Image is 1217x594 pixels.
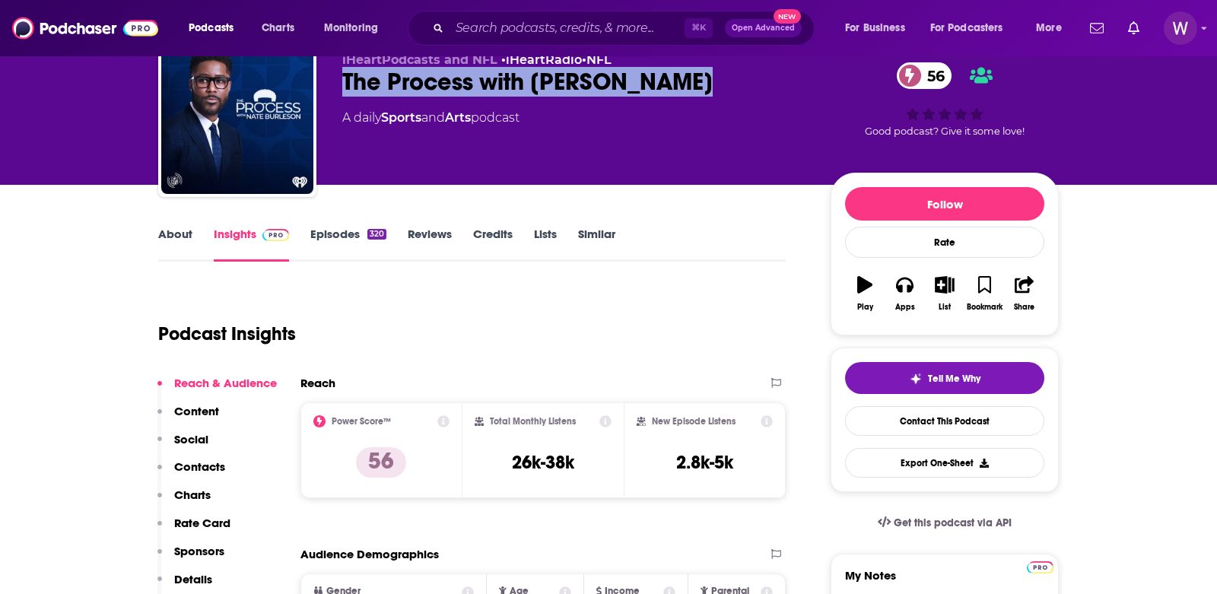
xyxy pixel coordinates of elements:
div: Rate [845,227,1044,258]
button: Sponsors [157,544,224,572]
img: Podchaser Pro [1027,561,1053,573]
span: ⌘ K [685,18,713,38]
a: Reviews [408,227,452,262]
button: Show profile menu [1164,11,1197,45]
button: Apps [885,266,924,321]
button: Follow [845,187,1044,221]
img: Podchaser Pro [262,229,289,241]
div: 56Good podcast? Give it some love! [831,52,1059,147]
span: More [1036,17,1062,39]
div: Share [1014,303,1034,312]
a: iHeartRadio [506,52,582,67]
span: Good podcast? Give it some love! [865,125,1025,137]
a: Arts [445,110,471,125]
h2: New Episode Listens [652,416,736,427]
span: Podcasts [189,17,234,39]
span: Tell Me Why [928,373,980,385]
a: Episodes320 [310,227,386,262]
a: NFL [586,52,612,67]
button: Bookmark [964,266,1004,321]
div: Apps [895,303,915,312]
span: Charts [262,17,294,39]
h1: Podcast Insights [158,322,296,345]
div: Search podcasts, credits, & more... [422,11,829,46]
div: Bookmark [967,303,1003,312]
img: User Profile [1164,11,1197,45]
p: Social [174,432,208,446]
h3: 2.8k-5k [676,451,733,474]
span: For Business [845,17,905,39]
button: tell me why sparkleTell Me Why [845,362,1044,394]
a: Contact This Podcast [845,406,1044,436]
button: open menu [1025,16,1081,40]
button: Reach & Audience [157,376,277,404]
div: 320 [367,229,386,240]
button: open menu [178,16,253,40]
a: InsightsPodchaser Pro [214,227,289,262]
h2: Audience Demographics [300,547,439,561]
button: open menu [834,16,924,40]
p: Rate Card [174,516,230,530]
button: Share [1005,266,1044,321]
p: Charts [174,488,211,502]
span: and [421,110,445,125]
img: tell me why sparkle [910,373,922,385]
button: Contacts [157,459,225,488]
a: Credits [473,227,513,262]
input: Search podcasts, credits, & more... [450,16,685,40]
button: List [925,266,964,321]
p: Reach & Audience [174,376,277,390]
a: Get this podcast via API [866,504,1024,542]
button: Open AdvancedNew [725,19,802,37]
button: Social [157,432,208,460]
span: • [582,52,612,67]
a: Lists [534,227,557,262]
p: Content [174,404,219,418]
div: Play [857,303,873,312]
a: Show notifications dropdown [1084,15,1110,41]
a: Show notifications dropdown [1122,15,1146,41]
a: About [158,227,192,262]
div: A daily podcast [342,109,520,127]
button: open menu [313,16,398,40]
button: Play [845,266,885,321]
span: iHeartPodcasts and NFL [342,52,497,67]
button: Charts [157,488,211,516]
button: open menu [920,16,1025,40]
img: Podchaser - Follow, Share and Rate Podcasts [12,14,158,43]
p: Details [174,572,212,586]
h2: Power Score™ [332,416,391,427]
img: The Process with Nate Burleson [161,42,313,194]
span: • [501,52,582,67]
div: List [939,303,951,312]
a: Similar [578,227,615,262]
p: Sponsors [174,544,224,558]
span: 56 [912,62,952,89]
button: Content [157,404,219,432]
a: 56 [897,62,952,89]
button: Rate Card [157,516,230,544]
a: Pro website [1027,559,1053,573]
a: Charts [252,16,303,40]
span: Open Advanced [732,24,795,32]
span: Monitoring [324,17,378,39]
p: 56 [356,447,406,478]
a: Sports [381,110,421,125]
span: For Podcasters [930,17,1003,39]
span: Logged in as williammwhite [1164,11,1197,45]
button: Export One-Sheet [845,448,1044,478]
span: New [774,9,801,24]
span: Get this podcast via API [894,516,1012,529]
p: Contacts [174,459,225,474]
h2: Reach [300,376,335,390]
h2: Total Monthly Listens [490,416,576,427]
h3: 26k-38k [512,451,574,474]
